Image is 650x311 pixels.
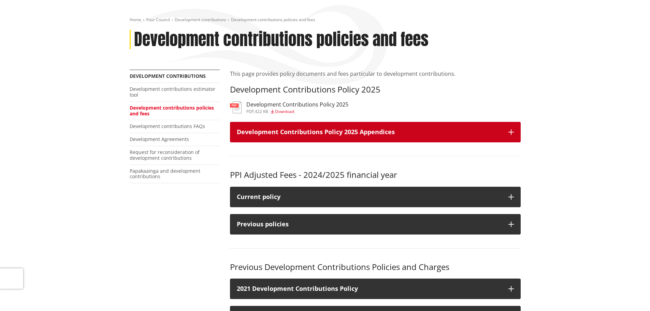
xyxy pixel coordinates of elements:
[246,101,348,108] h3: Development Contributions Policy 2025
[237,221,502,228] div: Previous policies
[134,30,429,50] h1: Development contributions policies and fees
[230,214,521,235] button: Previous policies
[230,101,348,114] a: Development Contributions Policy 2025 pdf,422 KB Download
[619,282,643,307] iframe: Messenger Launcher
[230,122,521,142] button: Development Contributions Policy 2025 Appendices
[230,262,521,272] h3: Previous Development Contributions Policies and Charges
[130,17,521,23] nav: breadcrumb
[231,17,315,23] span: Development contributions policies and fees
[130,123,205,129] a: Development contributions FAQs
[255,109,268,114] span: 422 KB
[130,73,206,79] a: Development contributions
[230,101,242,113] img: document-pdf.svg
[246,110,348,114] div: ,
[275,109,294,114] span: Download
[230,170,521,180] h3: PPI Adjusted Fees - 2024/2025 financial year
[130,104,214,117] a: Development contributions policies and fees
[237,194,502,200] div: Current policy
[130,136,189,142] a: Development Agreements
[230,187,521,207] button: Current policy
[175,17,226,23] a: Development contributions
[130,168,200,180] a: Papakaainga and development contributions
[146,17,170,23] a: Your Council
[237,285,502,292] h3: 2021 Development Contributions Policy
[130,149,200,161] a: Request for reconsideration of development contributions
[230,70,521,78] p: This page provides policy documents and fees particular to development contributions.
[230,85,521,95] h3: Development Contributions Policy 2025
[237,129,502,136] h3: Development Contributions Policy 2025 Appendices
[130,86,215,98] a: Development contributions estimator tool
[130,17,141,23] a: Home
[230,279,521,299] button: 2021 Development Contributions Policy
[246,109,254,114] span: pdf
